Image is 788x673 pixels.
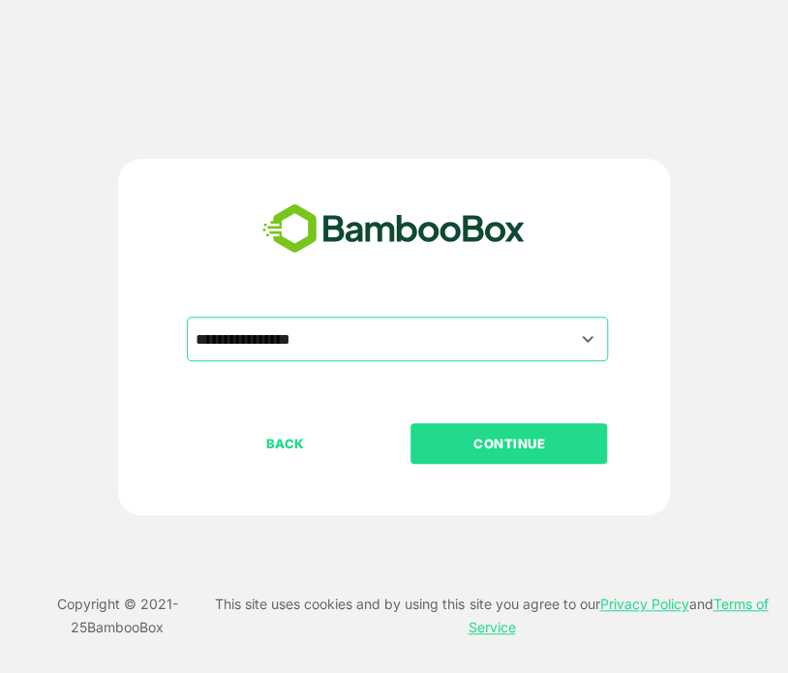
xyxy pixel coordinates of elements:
button: BACK [187,423,383,464]
img: bamboobox [252,198,535,261]
a: Privacy Policy [599,596,688,612]
button: Open [575,325,601,352]
p: CONTINUE [412,433,606,454]
p: This site uses cookies and by using this site you agree to our and [215,593,768,639]
button: CONTINUE [410,423,607,464]
p: Copyright © 2021- 25 BambooBox [19,593,215,639]
p: BACK [189,433,382,454]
